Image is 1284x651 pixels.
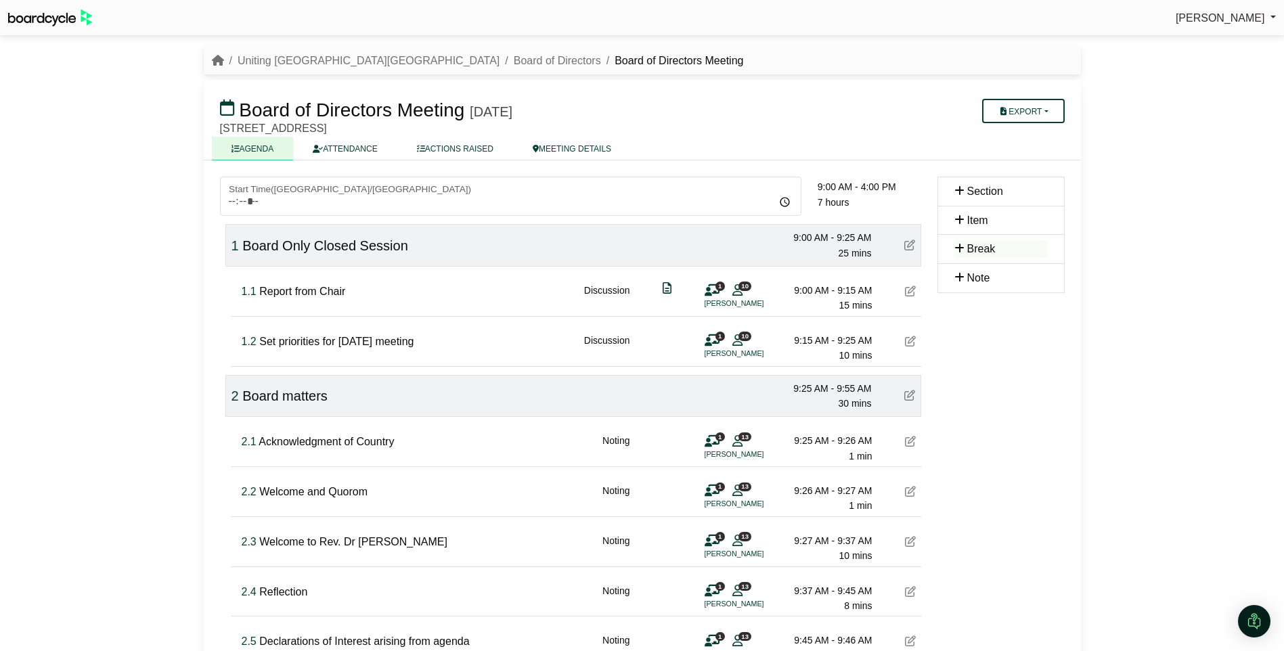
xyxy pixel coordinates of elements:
[705,348,806,359] li: [PERSON_NAME]
[715,332,725,340] span: 1
[844,600,872,611] span: 8 mins
[715,532,725,541] span: 1
[242,388,328,403] span: Board matters
[705,548,806,560] li: [PERSON_NAME]
[602,533,629,564] div: Noting
[705,598,806,610] li: [PERSON_NAME]
[715,432,725,441] span: 1
[705,498,806,510] li: [PERSON_NAME]
[715,482,725,491] span: 1
[397,137,513,160] a: ACTIONS RAISED
[259,586,307,598] span: Reflection
[238,55,500,66] a: Uniting [GEOGRAPHIC_DATA][GEOGRAPHIC_DATA]
[715,632,725,641] span: 1
[259,336,414,347] span: Set priorities for [DATE] meeting
[738,532,751,541] span: 13
[778,483,872,498] div: 9:26 AM - 9:27 AM
[738,332,751,340] span: 10
[212,52,744,70] nav: breadcrumb
[513,137,631,160] a: MEETING DETAILS
[239,99,464,120] span: Board of Directors Meeting
[818,179,921,194] div: 9:00 AM - 4:00 PM
[738,432,751,441] span: 13
[259,486,368,497] span: Welcome and Quorom
[602,583,629,614] div: Noting
[778,283,872,298] div: 9:00 AM - 9:15 AM
[838,248,871,259] span: 25 mins
[738,282,751,290] span: 10
[778,583,872,598] div: 9:37 AM - 9:45 AM
[602,433,629,464] div: Noting
[242,336,257,347] span: Click to fine tune number
[514,55,601,66] a: Board of Directors
[242,286,257,297] span: Click to fine tune number
[1238,605,1270,637] div: Open Intercom Messenger
[259,536,447,547] span: Welcome to Rev. Dr [PERSON_NAME]
[259,436,394,447] span: Acknowledgment of Country
[967,185,1003,197] span: Section
[839,300,872,311] span: 15 mins
[242,536,257,547] span: Click to fine tune number
[8,9,92,26] img: BoardcycleBlackGreen-aaafeed430059cb809a45853b8cf6d952af9d84e6e89e1f1685b34bfd5cb7d64.svg
[839,550,872,561] span: 10 mins
[849,451,872,462] span: 1 min
[967,272,990,284] span: Note
[242,586,257,598] span: Click to fine tune number
[967,215,988,226] span: Item
[584,333,630,363] div: Discussion
[738,632,751,641] span: 13
[231,388,239,403] span: Click to fine tune number
[1176,9,1276,27] a: [PERSON_NAME]
[1176,12,1265,24] span: [PERSON_NAME]
[293,137,397,160] a: ATTENDANCE
[838,398,871,409] span: 30 mins
[231,238,239,253] span: Click to fine tune number
[982,99,1064,123] button: Export
[738,582,751,591] span: 13
[220,122,327,134] span: [STREET_ADDRESS]
[778,533,872,548] div: 9:27 AM - 9:37 AM
[849,500,872,511] span: 1 min
[212,137,294,160] a: AGENDA
[715,582,725,591] span: 1
[777,381,872,396] div: 9:25 AM - 9:55 AM
[242,436,257,447] span: Click to fine tune number
[259,286,345,297] span: Report from Chair
[778,633,872,648] div: 9:45 AM - 9:46 AM
[242,238,408,253] span: Board Only Closed Session
[601,52,744,70] li: Board of Directors Meeting
[778,333,872,348] div: 9:15 AM - 9:25 AM
[584,283,630,313] div: Discussion
[259,635,469,647] span: Declarations of Interest arising from agenda
[738,482,751,491] span: 13
[705,298,806,309] li: [PERSON_NAME]
[602,483,629,514] div: Noting
[778,433,872,448] div: 9:25 AM - 9:26 AM
[470,104,512,120] div: [DATE]
[705,449,806,460] li: [PERSON_NAME]
[839,350,872,361] span: 10 mins
[242,635,257,647] span: Click to fine tune number
[715,282,725,290] span: 1
[967,243,996,254] span: Break
[242,486,257,497] span: Click to fine tune number
[818,197,849,208] span: 7 hours
[777,230,872,245] div: 9:00 AM - 9:25 AM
